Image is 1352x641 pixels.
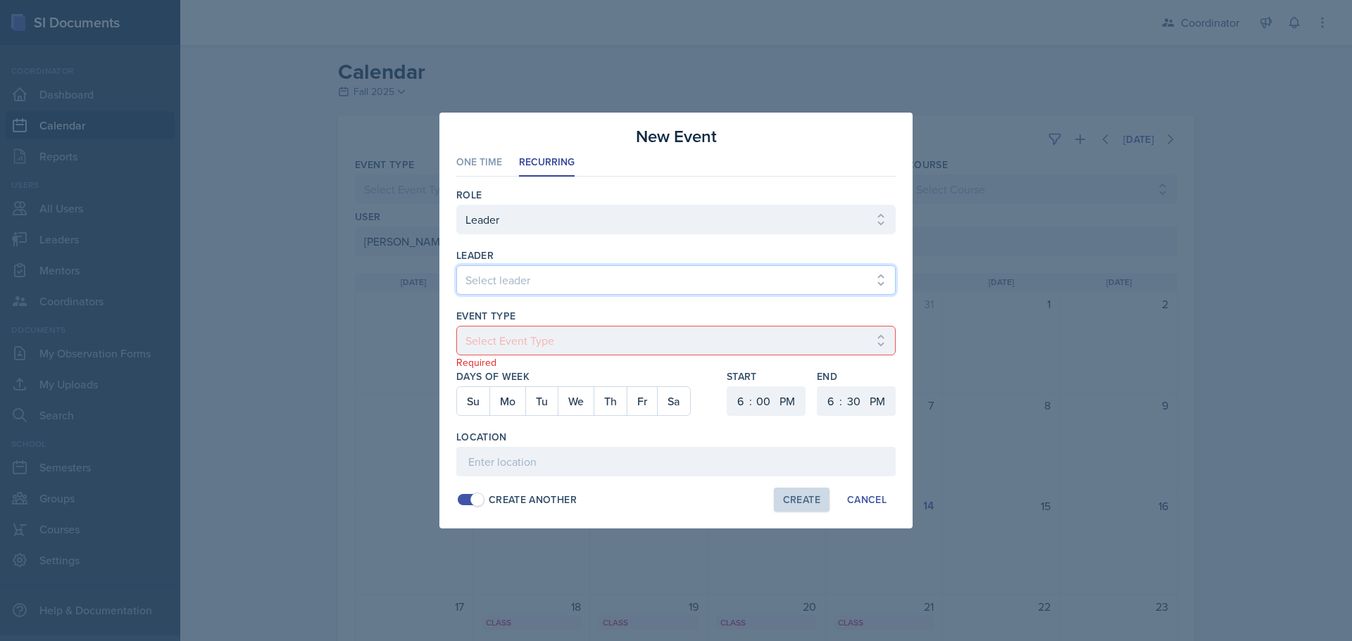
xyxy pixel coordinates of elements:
label: Event Type [456,309,516,323]
label: Role [456,188,482,202]
button: We [558,387,594,415]
input: Enter location [456,447,896,476]
label: Location [456,430,507,444]
div: Create Another [489,493,577,507]
button: Su [457,387,489,415]
li: One Time [456,149,502,177]
button: Cancel [838,488,896,512]
label: Days of Week [456,369,715,383]
button: Fr [627,387,657,415]
label: End [817,369,896,383]
div: Create [783,494,820,505]
h3: New Event [636,124,717,149]
div: : [839,393,842,410]
li: Recurring [519,149,575,177]
p: Required [456,355,896,369]
label: leader [456,248,494,262]
button: Mo [489,387,525,415]
button: Th [594,387,627,415]
div: : [749,393,752,410]
div: Cancel [847,494,887,505]
button: Create [774,488,830,512]
button: Tu [525,387,558,415]
button: Sa [657,387,690,415]
label: Start [727,369,806,383]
